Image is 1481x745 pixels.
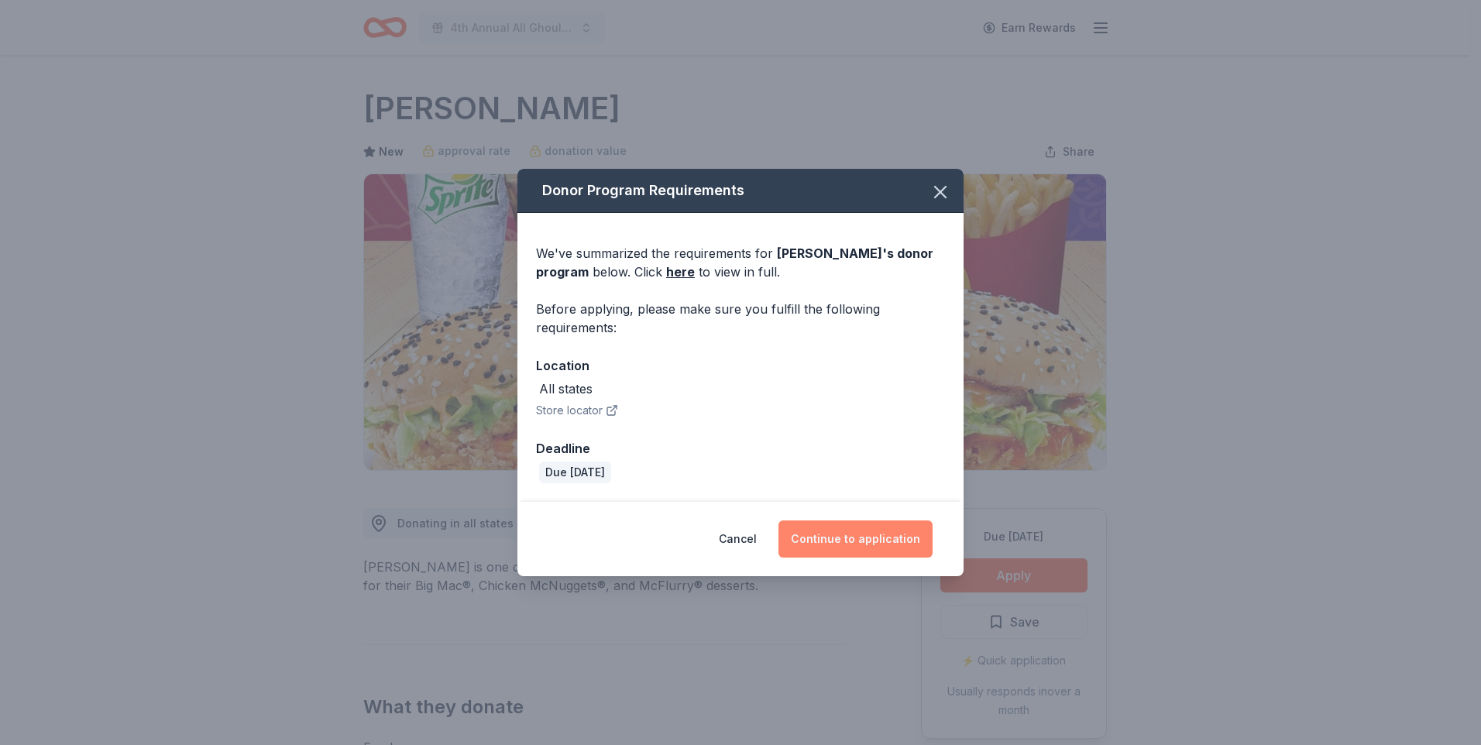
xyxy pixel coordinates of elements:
[536,438,945,458] div: Deadline
[539,462,611,483] div: Due [DATE]
[539,379,593,398] div: All states
[666,263,695,281] a: here
[536,401,618,420] button: Store locator
[778,520,933,558] button: Continue to application
[536,244,945,281] div: We've summarized the requirements for below. Click to view in full.
[719,520,757,558] button: Cancel
[536,355,945,376] div: Location
[517,169,964,213] div: Donor Program Requirements
[536,300,945,337] div: Before applying, please make sure you fulfill the following requirements:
